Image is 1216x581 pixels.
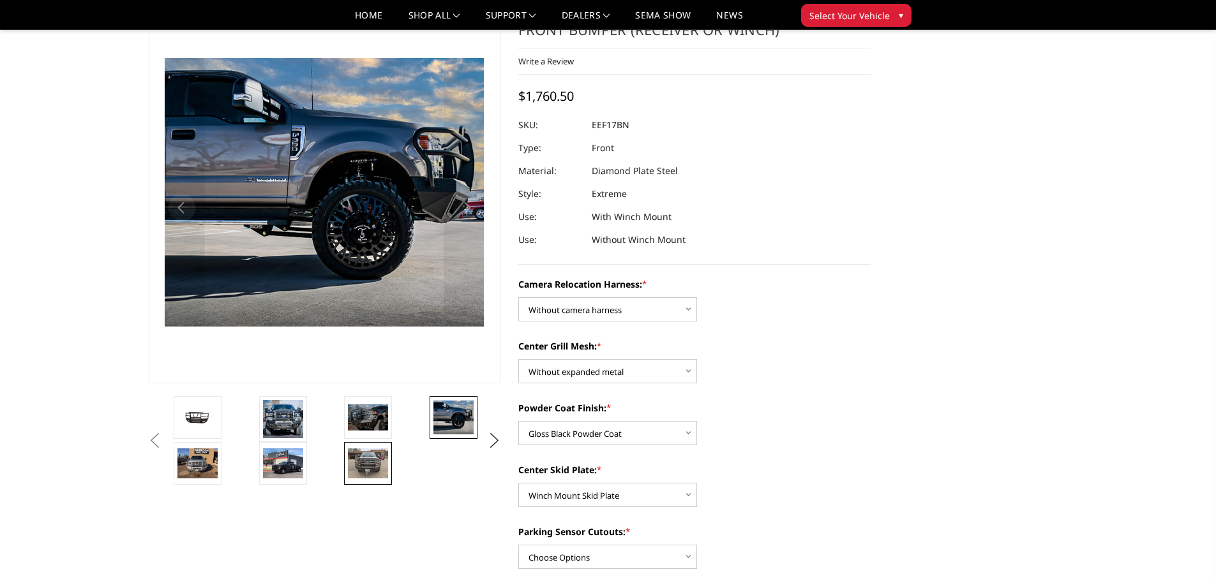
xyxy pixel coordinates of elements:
dt: Use: [518,228,582,251]
dt: Use: [518,205,582,228]
img: 2017-2022 Ford F250-350 - T2 Series - Extreme Front Bumper (receiver or winch) [348,448,388,478]
dd: With Winch Mount [592,205,672,228]
span: $1,760.50 [518,87,574,105]
button: Select Your Vehicle [801,4,912,27]
dd: EEF17BN [592,114,629,136]
a: News [716,11,742,29]
label: Center Skid Plate: [518,463,871,476]
label: Center Grill Mesh: [518,339,871,353]
span: ▾ [899,8,903,22]
img: 2017-2022 Ford F250-350 - T2 Series - Extreme Front Bumper (receiver or winch) [433,401,474,434]
dt: SKU: [518,114,582,136]
a: Home [355,11,382,29]
button: Previous [146,431,165,450]
label: Camera Relocation Harness: [518,277,871,291]
img: 2017-2022 Ford F250-350 - T2 Series - Extreme Front Bumper (receiver or winch) [348,404,388,430]
img: 2017-2022 Ford F250-350 - T2 Series - Extreme Front Bumper (receiver or winch) [177,408,218,427]
img: 2017-2022 Ford F250-350 - T2 Series - Extreme Front Bumper (receiver or winch) [263,400,303,438]
img: 2017-2022 Ford F250-350 - T2 Series - Extreme Front Bumper (receiver or winch) [263,448,303,478]
a: shop all [409,11,460,29]
a: Dealers [562,11,610,29]
dt: Material: [518,159,582,182]
img: 2017-2022 Ford F250-350 - T2 Series - Extreme Front Bumper (receiver or winch) [177,448,218,478]
dt: Style: [518,182,582,205]
iframe: Chat Widget [1152,520,1216,581]
dd: Front [592,136,614,159]
dd: Extreme [592,182,627,205]
label: Parking Sensor Cutouts: [518,525,871,538]
dd: Diamond Plate Steel [592,159,678,182]
a: 2017-2022 Ford F250-350 - T2 Series - Extreme Front Bumper (receiver or winch) [149,1,501,383]
button: Next [484,431,504,450]
span: Select Your Vehicle [809,9,890,22]
dd: Without Winch Mount [592,228,686,251]
label: Powder Coat Finish: [518,401,871,415]
dt: Type: [518,136,582,159]
a: SEMA Show [635,11,691,29]
a: Support [486,11,536,29]
a: Write a Review [518,55,574,67]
